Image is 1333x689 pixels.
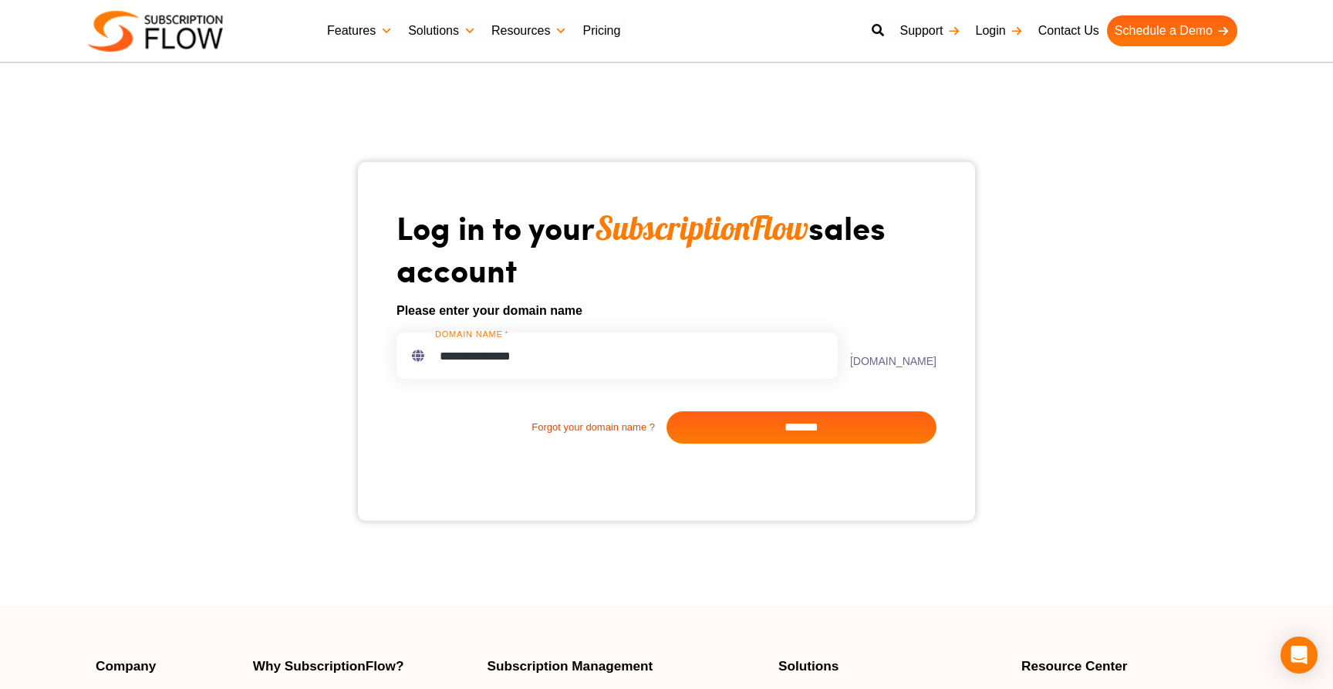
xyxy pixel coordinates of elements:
[1281,637,1318,674] div: Open Intercom Messenger
[1031,15,1107,46] a: Contact Us
[397,302,936,320] h6: Please enter your domain name
[96,660,238,673] h4: Company
[968,15,1031,46] a: Login
[595,208,808,248] span: SubscriptionFlow
[400,15,484,46] a: Solutions
[575,15,628,46] a: Pricing
[397,207,936,289] h1: Log in to your sales account
[1107,15,1237,46] a: Schedule a Demo
[1021,660,1237,673] h4: Resource Center
[484,15,575,46] a: Resources
[487,660,763,673] h4: Subscription Management
[397,420,666,435] a: Forgot your domain name ?
[778,660,1006,673] h4: Solutions
[253,660,472,673] h4: Why SubscriptionFlow?
[319,15,400,46] a: Features
[892,15,967,46] a: Support
[88,11,223,52] img: Subscriptionflow
[838,345,936,366] label: .[DOMAIN_NAME]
